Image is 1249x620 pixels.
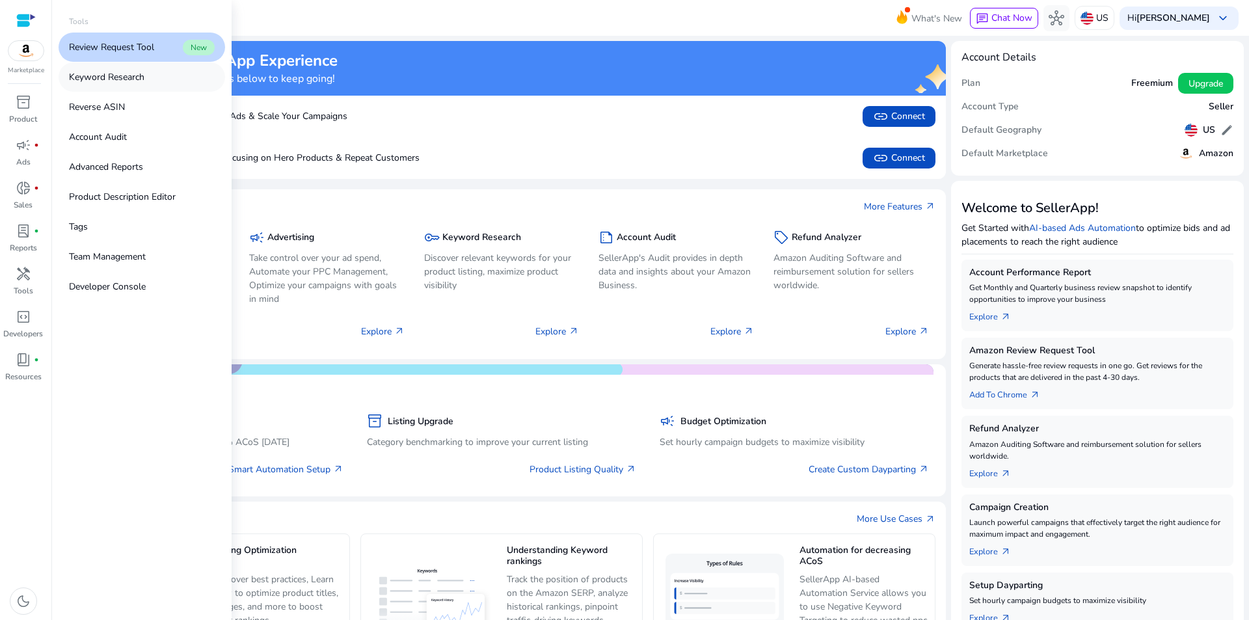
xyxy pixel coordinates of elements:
p: Marketplace [8,66,44,75]
h5: Keyword Research [442,232,521,243]
span: chat [976,12,989,25]
p: Sales [14,199,33,211]
p: Amazon Auditing Software and reimbursement solution for sellers worldwide. [969,438,1226,462]
a: Smart Automation Setup [228,463,343,476]
span: arrow_outward [1001,468,1011,479]
h5: Default Marketplace [961,148,1048,159]
a: Explorearrow_outward [969,540,1021,558]
span: dark_mode [16,593,31,609]
p: Tools [69,16,88,27]
button: hub [1043,5,1069,31]
p: Take control over your ad spend, Automate your PPC Management, Optimize your campaigns with goals... [249,251,405,306]
span: arrow_outward [1001,546,1011,557]
h5: Amazon Review Request Tool [969,345,1226,357]
span: Chat Now [991,12,1032,24]
h5: Amazon [1199,148,1233,159]
p: SellerApp's Audit provides in depth data and insights about your Amazon Business. [598,251,754,292]
a: Explorearrow_outward [969,305,1021,323]
h5: Understanding Keyword rankings [507,545,636,568]
p: Tools [14,285,33,297]
button: linkConnect [863,148,935,168]
span: inventory_2 [367,413,383,429]
p: Get Started with to optimize bids and ad placements to reach the right audience [961,221,1233,249]
button: linkConnect [863,106,935,127]
span: arrow_outward [919,326,929,336]
p: Boost Sales by Focusing on Hero Products & Repeat Customers [91,151,420,165]
p: Ads [16,156,31,168]
a: Add To Chrome [969,383,1051,401]
span: book_4 [16,352,31,368]
span: key [424,230,440,245]
h5: Refund Analyzer [792,232,861,243]
span: lab_profile [16,223,31,239]
h5: Advertising [267,232,314,243]
span: sell [773,230,789,245]
span: arrow_outward [1030,390,1040,400]
p: Developer Console [69,280,146,293]
span: arrow_outward [333,464,343,474]
h5: Account Performance Report [969,267,1226,278]
span: handyman [16,266,31,282]
h4: Account Details [961,51,1036,64]
button: Upgrade [1178,73,1233,94]
h5: Listing Upgrade [388,416,453,427]
span: fiber_manual_record [34,185,39,191]
span: link [873,150,889,166]
a: AI-based Ads Automation [1029,222,1136,234]
p: Explore [710,325,754,338]
p: Explore [885,325,929,338]
span: inventory_2 [16,94,31,110]
a: Explorearrow_outward [969,462,1021,480]
img: amazon.svg [8,41,44,61]
span: code_blocks [16,309,31,325]
a: Create Custom Dayparting [809,463,929,476]
span: arrow_outward [626,464,636,474]
button: chatChat Now [970,8,1038,29]
span: campaign [660,413,675,429]
p: Keyword Research [69,70,144,84]
p: Set hourly campaign budgets to maximize visibility [969,595,1226,606]
p: Advanced Reports [69,160,143,174]
span: summarize [598,230,614,245]
p: Set hourly campaign budgets to maximize visibility [660,435,929,449]
img: amazon.svg [1178,146,1194,161]
p: Reports [10,242,37,254]
p: Reverse ASIN [69,100,125,114]
p: Tags [69,220,88,234]
p: Amazon Auditing Software and reimbursement solution for sellers worldwide. [773,251,929,292]
span: hub [1049,10,1064,26]
h5: Plan [961,78,980,89]
span: fiber_manual_record [34,357,39,362]
span: fiber_manual_record [34,228,39,234]
span: arrow_outward [569,326,579,336]
span: Upgrade [1189,77,1223,90]
h5: Listing Optimization [214,545,343,568]
a: Product Listing Quality [530,463,636,476]
span: Connect [873,109,925,124]
h5: US [1203,125,1215,136]
span: New [183,40,215,55]
span: arrow_outward [919,464,929,474]
h5: Account Audit [617,232,676,243]
h5: Freemium [1131,78,1173,89]
span: arrow_outward [1001,312,1011,322]
p: Explore [361,325,405,338]
span: arrow_outward [925,514,935,524]
p: Explore [535,325,579,338]
a: More Use Casesarrow_outward [857,512,935,526]
span: keyboard_arrow_down [1215,10,1231,26]
h5: Automation for decreasing ACoS [799,545,928,568]
h5: Setup Dayparting [969,580,1226,591]
p: Category benchmarking to improve your current listing [367,435,636,449]
span: Connect [873,150,925,166]
span: donut_small [16,180,31,196]
b: [PERSON_NAME] [1136,12,1210,24]
span: link [873,109,889,124]
span: campaign [249,230,265,245]
p: Hi [1127,14,1210,23]
a: More Featuresarrow_outward [864,200,935,213]
p: Team Management [69,250,146,263]
span: edit [1220,124,1233,137]
h5: Account Type [961,101,1019,113]
span: fiber_manual_record [34,142,39,148]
